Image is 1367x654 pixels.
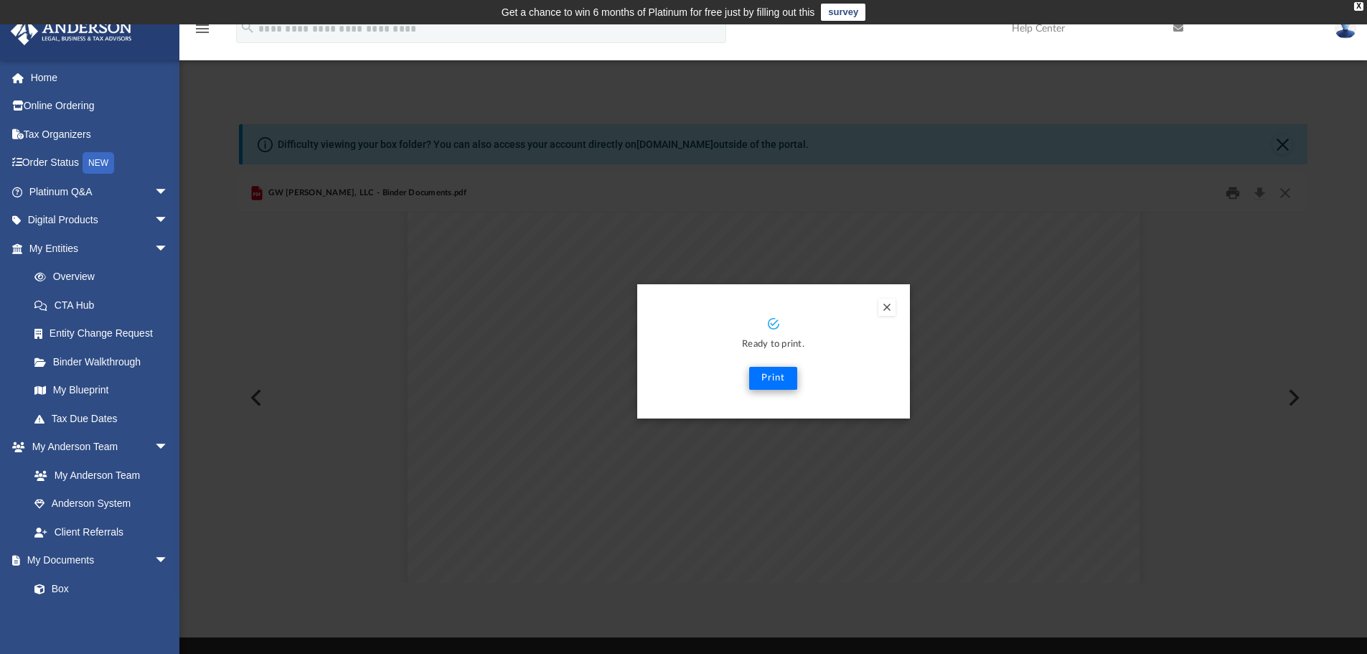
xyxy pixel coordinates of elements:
span: arrow_drop_down [154,206,183,235]
span: arrow_drop_down [154,546,183,576]
a: menu [194,27,211,37]
a: Binder Walkthrough [20,347,190,376]
img: Anderson Advisors Platinum Portal [6,17,136,45]
a: My Entitiesarrow_drop_down [10,234,190,263]
img: User Pic [1335,18,1356,39]
a: Home [10,63,190,92]
div: Get a chance to win 6 months of Platinum for free just by filling out this [502,4,815,21]
a: My Anderson Teamarrow_drop_down [10,433,183,462]
p: Ready to print. [652,337,896,353]
a: Platinum Q&Aarrow_drop_down [10,177,190,206]
a: Meeting Minutes [20,603,183,632]
div: close [1354,2,1363,11]
span: arrow_drop_down [154,177,183,207]
a: Digital Productsarrow_drop_down [10,206,190,235]
i: menu [194,20,211,37]
a: My Blueprint [20,376,183,405]
div: NEW [83,152,114,174]
a: Box [20,574,176,603]
a: CTA Hub [20,291,190,319]
i: search [240,19,255,35]
a: My Documentsarrow_drop_down [10,546,183,575]
span: arrow_drop_down [154,234,183,263]
span: arrow_drop_down [154,433,183,462]
a: Order StatusNEW [10,149,190,178]
a: Entity Change Request [20,319,190,348]
a: Tax Organizers [10,120,190,149]
a: My Anderson Team [20,461,176,490]
a: Online Ordering [10,92,190,121]
a: Client Referrals [20,518,183,546]
a: Overview [20,263,190,291]
div: Preview [239,174,1308,583]
button: Print [749,367,797,390]
a: survey [821,4,865,21]
a: Tax Due Dates [20,404,190,433]
a: Anderson System [20,490,183,518]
